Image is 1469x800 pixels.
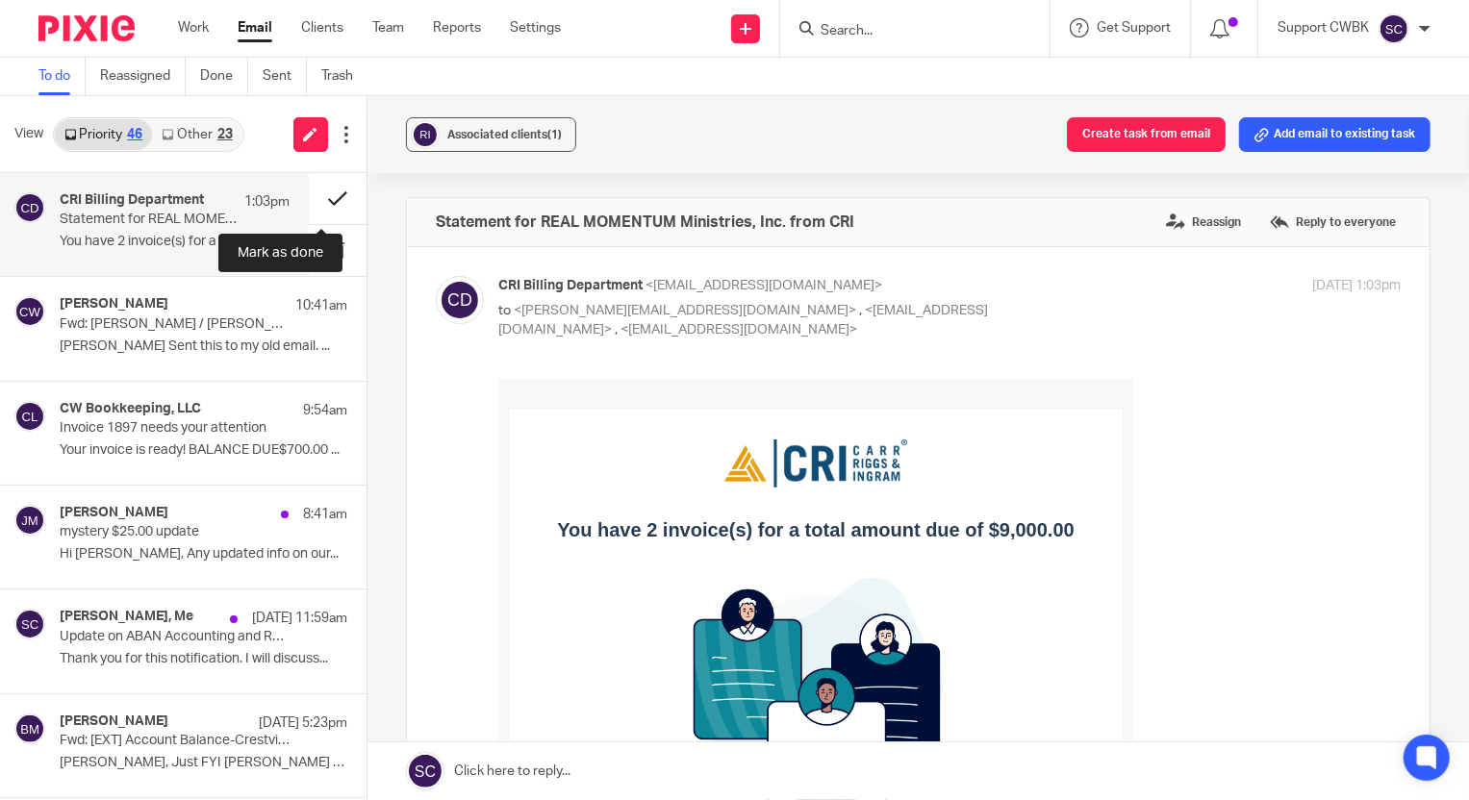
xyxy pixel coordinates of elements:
[60,192,204,209] h4: CRI Billing Department
[413,637,506,663] div: --
[38,15,135,41] img: Pixie
[38,58,86,95] a: To do
[413,606,506,637] div: 91–120 days
[295,296,347,315] p: 10:41am
[55,119,152,150] a: Priority46
[60,420,290,437] p: Invoice 1897 needs your attention
[819,23,992,40] input: Search
[498,304,511,317] span: to
[223,637,317,663] div: $5,000.00
[514,304,856,317] span: <[PERSON_NAME][EMAIL_ADDRESS][DOMAIN_NAME]>
[510,18,561,37] a: Settings
[507,637,600,663] div: --
[1312,276,1401,296] p: [DATE] 1:03pm
[447,129,562,140] span: Associated clients
[14,713,45,744] img: svg%3E
[35,637,128,663] div: --
[60,609,193,625] h4: [PERSON_NAME], Me
[621,323,857,337] span: <[EMAIL_ADDRESS][DOMAIN_NAME]>
[411,120,440,149] img: svg%3E
[1278,18,1369,37] p: Support CWBK
[200,58,248,95] a: Done
[217,128,233,141] div: 23
[178,18,209,37] a: Work
[321,58,367,95] a: Trash
[301,18,343,37] a: Clients
[34,501,601,589] td: Thank you for being a valued client. This reminder may include invoice(s) that were sent recently...
[60,316,290,333] p: Fwd: [PERSON_NAME] / [PERSON_NAME] Cash
[14,401,45,432] img: svg%3E
[35,606,128,637] div: Current
[60,755,347,771] p: [PERSON_NAME], Just FYI [PERSON_NAME] Menguloglu...
[1067,117,1226,152] button: Create task from email
[507,606,600,637] div: Over 120 days
[1239,117,1431,152] button: Add email to existing task
[14,192,45,223] img: svg%3E
[60,234,290,250] p: You have 2 invoice(s) for a total amount due of...
[60,733,290,749] p: Fwd: [EXT] Account Balance-Crestview 400 LLC
[60,442,347,459] p: Your invoice is ready! BALANCE DUE$700.00 ...
[14,296,45,327] img: svg%3E
[244,192,290,212] p: 1:03pm
[60,629,290,645] p: Update on ABAN Accounting and Request for Assistance
[413,621,506,637] span: past due
[1379,13,1409,44] img: svg%3E
[60,401,201,417] h4: CW Bookkeeping, LLC
[129,637,222,663] div: $4,000.00
[129,606,222,637] div: 0-30 days
[317,637,411,663] div: --
[1161,208,1246,237] label: Reassign
[34,139,601,193] td: You have 2 invoice(s) for a total amount due of $9,000.00
[179,193,456,470] img: Illustration
[436,276,484,324] img: svg%3E
[129,621,222,637] span: past due
[60,546,347,562] p: Hi [PERSON_NAME], Any updated info on our...
[60,505,168,521] h4: [PERSON_NAME]
[223,621,317,637] span: past due
[507,621,600,637] span: past due
[34,711,176,754] a: Review & Pay
[60,524,290,540] p: mystery $25.00 update
[100,58,186,95] a: Reassigned
[372,18,404,37] a: Team
[60,713,168,730] h4: [PERSON_NAME]
[436,212,854,232] h4: Statement for REAL MOMENTUM Ministries, Inc. from CRI
[223,606,317,637] div: 31–60 days
[60,296,168,312] h4: [PERSON_NAME]
[259,713,347,733] p: [DATE] 5:23pm
[60,651,347,667] p: Thank you for this notification. I will discuss...
[646,279,882,292] span: <[EMAIL_ADDRESS][DOMAIN_NAME]>
[152,119,241,150] a: Other23
[238,18,272,37] a: Email
[433,18,481,37] a: Reports
[263,58,307,95] a: Sent
[14,609,45,639] img: svg%3E
[60,338,347,355] p: [PERSON_NAME] Sent this to my old email. ...
[498,279,643,292] span: CRI Billing Department
[127,128,142,141] div: 46
[317,606,411,637] div: 61–90 days
[60,212,243,228] p: Statement for REAL MOMENTUM Ministries, Inc. from CRI
[859,304,862,317] span: ,
[615,323,618,337] span: ,
[547,129,562,140] span: (1)
[406,117,576,152] button: Associated clients(1)
[252,609,347,628] p: [DATE] 11:59am
[303,505,347,524] p: 8:41am
[1265,208,1401,237] label: Reply to everyone
[303,401,347,420] p: 9:54am
[1097,21,1171,35] span: Get Support
[317,621,411,637] span: past due
[14,124,43,144] span: View
[14,505,45,536] img: svg%3E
